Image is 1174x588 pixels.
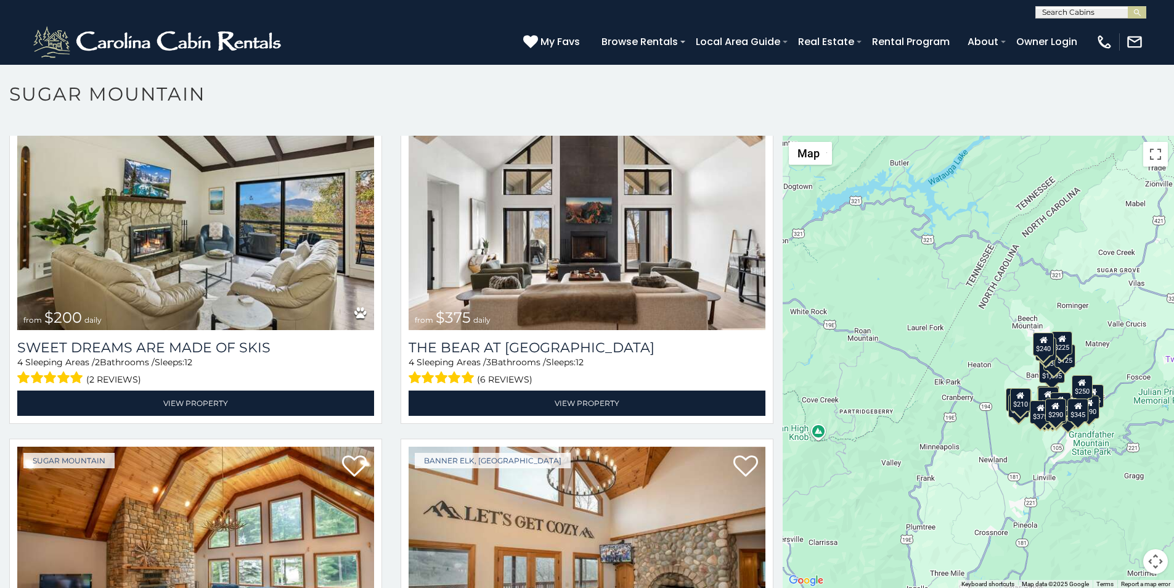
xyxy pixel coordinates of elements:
a: Add to favorites [342,454,367,480]
a: Banner Elk, [GEOGRAPHIC_DATA] [415,453,571,468]
img: phone-regular-white.png [1096,33,1113,51]
span: My Favs [540,34,580,49]
div: $345 [1068,399,1089,422]
div: $1,095 [1039,360,1065,383]
a: Terms [1096,581,1114,587]
div: $240 [1006,388,1027,412]
span: from [23,315,42,325]
a: Browse Rentals [595,31,684,52]
a: About [961,31,1005,52]
a: Sweet Dreams Are Made Of Skis [17,339,374,356]
div: $250 [1072,375,1093,399]
div: $210 [1010,388,1031,412]
span: 3 [486,357,491,368]
span: $200 [44,308,82,326]
span: from [415,315,433,325]
span: 4 [17,357,23,368]
a: Add to favorites [733,454,758,480]
span: $375 [436,308,471,326]
a: Local Area Guide [690,31,786,52]
div: $190 [1037,386,1058,409]
button: Change map style [789,142,832,165]
div: $200 [1050,392,1071,416]
a: My Favs [523,34,583,50]
a: The Bear At [GEOGRAPHIC_DATA] [409,339,765,356]
span: 12 [576,357,584,368]
img: White-1-2.png [31,23,287,60]
span: 4 [409,357,414,368]
div: $190 [1079,395,1100,419]
span: 2 [95,357,100,368]
span: daily [473,315,491,325]
div: $300 [1038,387,1059,410]
div: $125 [1054,344,1075,368]
a: Owner Login [1010,31,1083,52]
a: The Bear At Sugar Mountain from $375 daily [409,91,765,330]
div: $375 [1030,400,1051,424]
a: View Property [17,391,374,416]
a: Rental Program [866,31,956,52]
div: $290 [1045,399,1066,422]
button: Toggle fullscreen view [1143,142,1168,167]
div: $155 [1083,384,1104,408]
a: Report a map error [1121,581,1170,587]
div: $240 [1033,333,1054,356]
span: Map [797,147,820,160]
span: 12 [184,357,192,368]
div: Sleeping Areas / Bathrooms / Sleeps: [17,356,374,387]
button: Map camera controls [1143,549,1168,574]
h3: The Bear At Sugar Mountain [409,339,765,356]
img: Sweet Dreams Are Made Of Skis [17,91,374,330]
span: (2 reviews) [86,371,141,387]
span: (6 reviews) [477,371,532,387]
img: The Bear At Sugar Mountain [409,91,765,330]
a: Real Estate [792,31,860,52]
span: daily [84,315,102,325]
span: Map data ©2025 Google [1022,581,1089,587]
a: Sweet Dreams Are Made Of Skis from $200 daily [17,91,374,330]
a: Sugar Mountain [23,453,115,468]
img: mail-regular-white.png [1126,33,1143,51]
a: View Property [409,391,765,416]
div: $355 [1009,394,1030,418]
div: Sleeping Areas / Bathrooms / Sleeps: [409,356,765,387]
div: $225 [1052,331,1073,355]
